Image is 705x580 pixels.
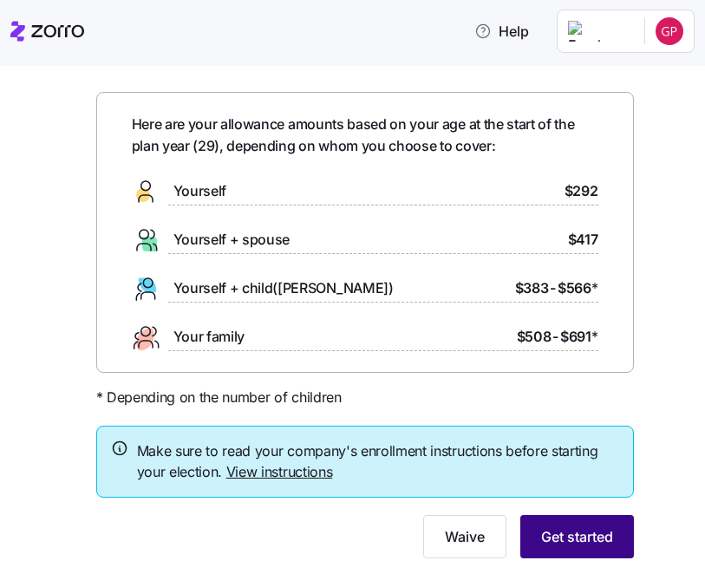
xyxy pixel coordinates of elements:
a: View instructions [226,463,333,480]
span: $383 [515,277,549,299]
span: $292 [565,180,598,202]
span: $417 [568,229,598,251]
span: $566 [558,277,597,299]
span: Your family [173,326,245,348]
span: $691 [560,326,597,348]
button: Help [460,14,543,49]
span: Waive [445,526,485,547]
span: Help [474,21,529,42]
img: 4e7b6a5c4ed394a8fa6c4bdbe2c5807b [656,17,683,45]
span: Yourself + spouse [173,229,290,251]
span: Make sure to read your company's enrollment instructions before starting your election. [137,440,619,484]
span: - [552,326,558,348]
span: Yourself + child([PERSON_NAME]) [173,277,394,299]
span: Here are your allowance amounts based on your age at the start of the plan year ( 29 ), depending... [132,114,598,157]
span: Get started [541,526,613,547]
span: Yourself [173,180,226,202]
span: $508 [517,326,552,348]
button: Waive [423,515,506,558]
button: Get started [520,515,634,558]
span: - [550,277,556,299]
span: * Depending on the number of children [96,387,342,408]
img: Employer logo [568,21,630,42]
